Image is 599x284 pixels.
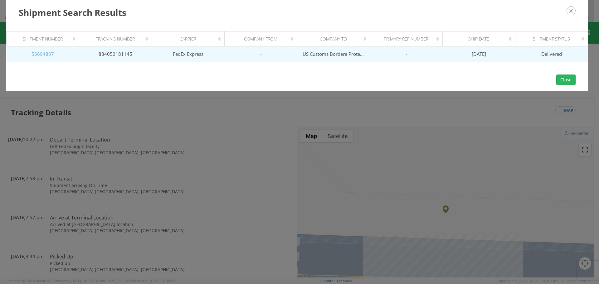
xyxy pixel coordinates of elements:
span: [DATE] [472,51,486,57]
td: 884052181145 [79,46,152,62]
div: Shipment Number [12,36,77,42]
td: US Customs Bordere Protection [297,46,370,62]
td: - [370,46,443,62]
div: Primary Ref Number [376,36,441,42]
td: FedEx Express [152,46,225,62]
td: - [225,46,297,62]
button: Close [556,75,576,85]
div: Ship Date [448,36,514,42]
span: Delivered [541,51,562,57]
h3: Shipment Search Results [19,6,576,19]
div: Shipment Status [521,36,586,42]
div: Tracking Number [85,36,150,42]
div: Carrier [158,36,223,42]
div: Company From [230,36,295,42]
div: Company To [303,36,368,42]
a: 56694807 [32,51,54,57]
